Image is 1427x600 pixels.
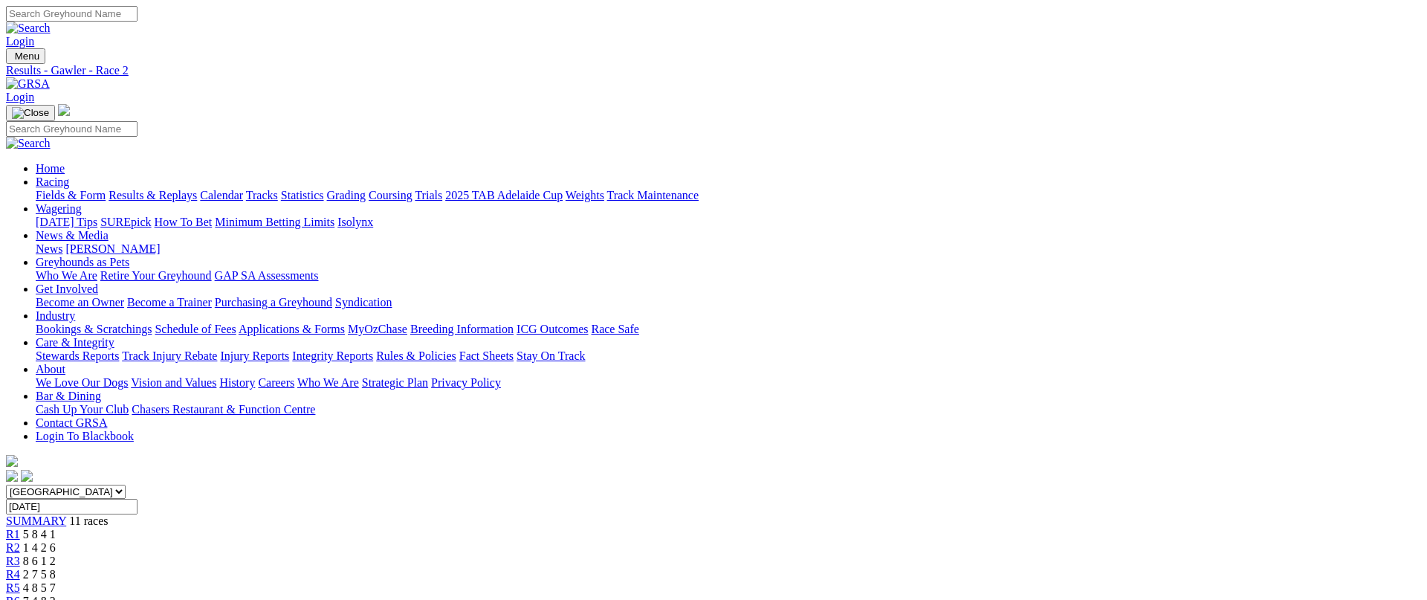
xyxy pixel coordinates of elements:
[239,323,345,335] a: Applications & Forms
[15,51,39,62] span: Menu
[281,189,324,201] a: Statistics
[36,256,129,268] a: Greyhounds as Pets
[200,189,243,201] a: Calendar
[131,376,216,389] a: Vision and Values
[607,189,699,201] a: Track Maintenance
[36,189,1421,202] div: Racing
[23,568,56,581] span: 2 7 5 8
[36,216,1421,229] div: Wagering
[23,581,56,594] span: 4 8 5 7
[23,555,56,567] span: 8 6 1 2
[36,283,98,295] a: Get Involved
[348,323,407,335] a: MyOzChase
[6,105,55,121] button: Toggle navigation
[258,376,294,389] a: Careers
[6,514,66,527] a: SUMMARY
[36,323,152,335] a: Bookings & Scratchings
[21,470,33,482] img: twitter.svg
[36,296,1421,309] div: Get Involved
[58,104,70,116] img: logo-grsa-white.png
[6,455,18,467] img: logo-grsa-white.png
[6,22,51,35] img: Search
[335,296,392,309] a: Syndication
[127,296,212,309] a: Become a Trainer
[6,555,20,567] a: R3
[36,229,109,242] a: News & Media
[23,528,56,541] span: 5 8 4 1
[215,216,334,228] a: Minimum Betting Limits
[6,581,20,594] a: R5
[220,349,289,362] a: Injury Reports
[36,189,106,201] a: Fields & Form
[6,77,50,91] img: GRSA
[6,35,34,48] a: Login
[69,514,108,527] span: 11 races
[23,541,56,554] span: 1 4 2 6
[36,403,1421,416] div: Bar & Dining
[415,189,442,201] a: Trials
[517,349,585,362] a: Stay On Track
[36,376,1421,390] div: About
[36,363,65,375] a: About
[6,137,51,150] img: Search
[36,269,1421,283] div: Greyhounds as Pets
[362,376,428,389] a: Strategic Plan
[6,64,1421,77] a: Results - Gawler - Race 2
[6,121,137,137] input: Search
[12,107,49,119] img: Close
[36,162,65,175] a: Home
[36,269,97,282] a: Who We Are
[100,216,151,228] a: SUREpick
[459,349,514,362] a: Fact Sheets
[36,296,124,309] a: Become an Owner
[6,6,137,22] input: Search
[6,91,34,103] a: Login
[36,216,97,228] a: [DATE] Tips
[410,323,514,335] a: Breeding Information
[431,376,501,389] a: Privacy Policy
[297,376,359,389] a: Who We Are
[36,403,129,416] a: Cash Up Your Club
[246,189,278,201] a: Tracks
[36,430,134,442] a: Login To Blackbook
[36,242,62,255] a: News
[327,189,366,201] a: Grading
[376,349,456,362] a: Rules & Policies
[6,499,137,514] input: Select date
[132,403,315,416] a: Chasers Restaurant & Function Centre
[445,189,563,201] a: 2025 TAB Adelaide Cup
[369,189,412,201] a: Coursing
[566,189,604,201] a: Weights
[215,269,319,282] a: GAP SA Assessments
[6,470,18,482] img: facebook.svg
[591,323,638,335] a: Race Safe
[36,416,107,429] a: Contact GRSA
[36,349,119,362] a: Stewards Reports
[36,390,101,402] a: Bar & Dining
[6,541,20,554] a: R2
[36,202,82,215] a: Wagering
[6,48,45,64] button: Toggle navigation
[337,216,373,228] a: Isolynx
[517,323,588,335] a: ICG Outcomes
[36,376,128,389] a: We Love Our Dogs
[6,528,20,541] a: R1
[219,376,255,389] a: History
[155,216,213,228] a: How To Bet
[292,349,373,362] a: Integrity Reports
[36,175,69,188] a: Racing
[36,309,75,322] a: Industry
[36,242,1421,256] div: News & Media
[6,568,20,581] a: R4
[215,296,332,309] a: Purchasing a Greyhound
[109,189,197,201] a: Results & Replays
[100,269,212,282] a: Retire Your Greyhound
[155,323,236,335] a: Schedule of Fees
[36,349,1421,363] div: Care & Integrity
